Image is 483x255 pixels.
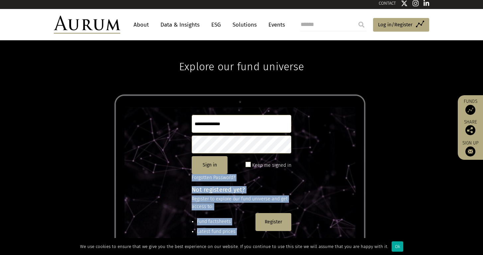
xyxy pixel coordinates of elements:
p: Register to explore our fund universe and get access to: [192,195,291,210]
a: Events [265,19,285,31]
a: Sign up [461,140,480,156]
a: Data & Insights [157,19,203,31]
img: Share this post [465,125,475,135]
a: Log in/Register [373,18,429,32]
div: Ok [392,241,403,252]
label: Keep me signed in [252,161,291,169]
span: Log in/Register [378,21,413,29]
button: Sign in [192,156,228,174]
a: Solutions [229,19,260,31]
li: Fund factsheets [197,218,253,225]
input: Submit [355,18,368,31]
div: Share [461,120,480,135]
li: Latest fund prices [197,228,253,235]
h1: Explore our fund universe [179,40,304,73]
img: Access Funds [465,105,475,115]
h4: Not registered yet? [192,187,291,193]
a: ESG [208,19,224,31]
button: Register [255,213,291,231]
img: Sign up to our newsletter [465,146,475,156]
a: About [130,19,152,31]
a: CONTACT [379,1,396,6]
a: Forgotten Password? [192,175,235,180]
img: Aurum [54,16,120,34]
a: Funds [461,99,480,115]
